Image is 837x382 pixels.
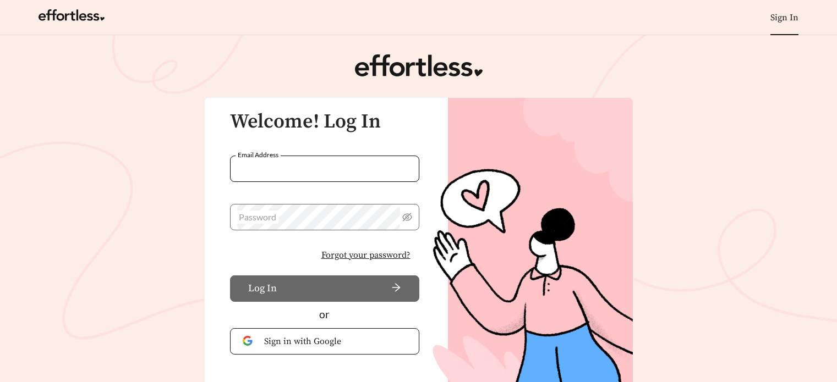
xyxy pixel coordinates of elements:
[243,336,255,346] img: Google Authentication
[313,243,419,267] button: Forgot your password?
[321,248,411,262] span: Forgot your password?
[230,307,419,323] div: or
[402,212,412,222] span: eye-invisible
[770,12,798,23] a: Sign In
[264,335,407,348] span: Sign in with Google
[230,275,419,302] button: Log Inarrow-right
[230,111,419,133] h3: Welcome! Log In
[230,328,419,355] button: Sign in with Google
